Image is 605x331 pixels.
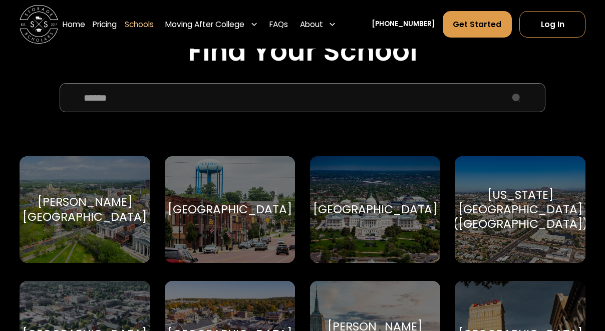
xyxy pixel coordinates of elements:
a: Go to selected school [310,156,441,263]
div: [GEOGRAPHIC_DATA] [168,202,292,217]
div: About [296,11,341,38]
div: Moving After College [165,19,244,30]
div: Moving After College [161,11,262,38]
a: FAQs [269,11,288,38]
img: Storage Scholars main logo [20,5,59,44]
a: Schools [125,11,154,38]
div: [GEOGRAPHIC_DATA] [313,202,437,217]
a: [PHONE_NUMBER] [372,19,435,29]
a: Log In [519,11,585,37]
div: About [300,19,323,30]
a: Go to selected school [165,156,295,263]
div: [PERSON_NAME][GEOGRAPHIC_DATA] [23,195,147,224]
div: [US_STATE][GEOGRAPHIC_DATA] ([GEOGRAPHIC_DATA]) [453,188,588,231]
a: Pricing [93,11,117,38]
a: Get Started [443,11,512,37]
a: Go to selected school [20,156,150,263]
h2: Find Your School [20,35,585,68]
a: Go to selected school [455,156,585,263]
a: Home [63,11,85,38]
